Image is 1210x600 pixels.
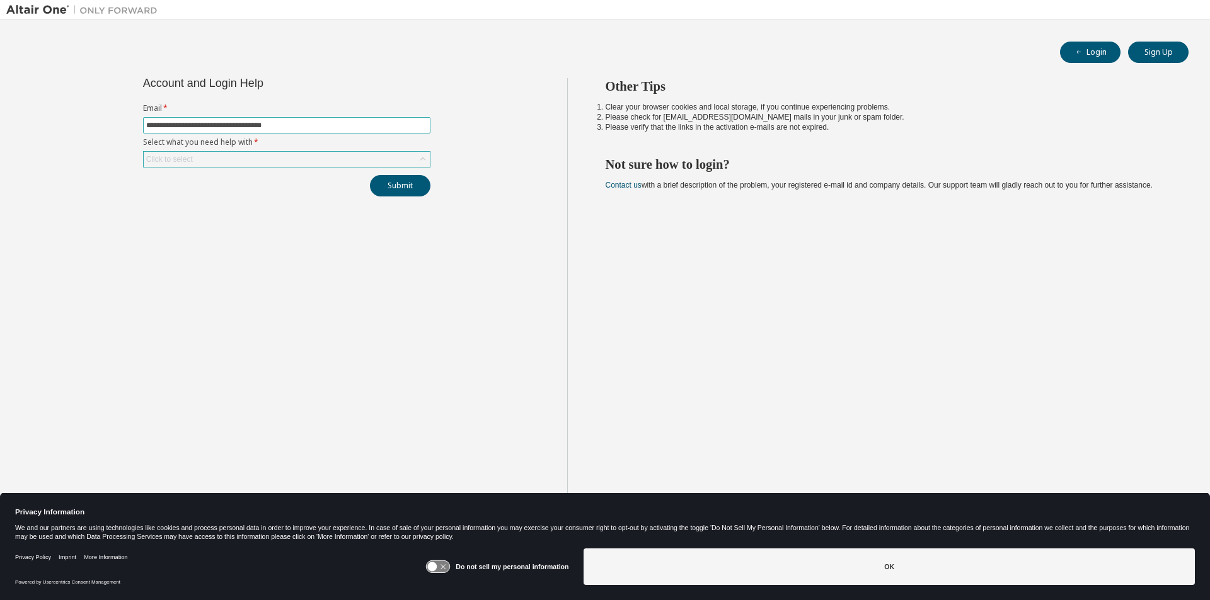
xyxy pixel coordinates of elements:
[370,175,430,196] button: Submit
[606,156,1167,173] h2: Not sure how to login?
[146,154,193,164] div: Click to select
[143,103,430,113] label: Email
[606,102,1167,112] li: Clear your browser cookies and local storage, if you continue experiencing problems.
[606,181,1153,190] span: with a brief description of the problem, your registered e-mail id and company details. Our suppo...
[606,181,642,190] a: Contact us
[6,4,164,16] img: Altair One
[144,152,430,167] div: Click to select
[1060,42,1121,63] button: Login
[606,78,1167,94] h2: Other Tips
[606,122,1167,132] li: Please verify that the links in the activation e-mails are not expired.
[143,137,430,147] label: Select what you need help with
[606,112,1167,122] li: Please check for [EMAIL_ADDRESS][DOMAIN_NAME] mails in your junk or spam folder.
[143,78,373,88] div: Account and Login Help
[1128,42,1189,63] button: Sign Up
